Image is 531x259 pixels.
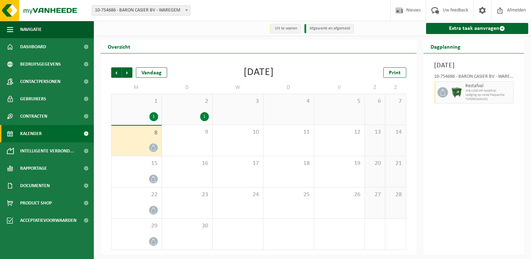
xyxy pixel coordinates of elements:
[115,98,158,105] span: 1
[20,125,42,142] span: Kalender
[101,40,137,53] h2: Overzicht
[424,40,467,53] h2: Dagplanning
[165,98,209,105] span: 2
[318,191,361,199] span: 26
[465,83,512,89] span: Restafval
[263,81,314,94] td: D
[20,160,47,177] span: Rapportage
[426,23,529,34] a: Extra taak aanvragen
[267,98,310,105] span: 4
[115,160,158,167] span: 15
[165,191,209,199] span: 23
[451,87,462,98] img: WB-1100-HPE-GN-01
[136,67,167,78] div: Vandaag
[318,98,361,105] span: 5
[267,128,310,136] span: 11
[244,67,274,78] div: [DATE]
[20,108,47,125] span: Contracten
[383,67,406,78] a: Print
[318,160,361,167] span: 19
[389,70,401,76] span: Print
[267,160,310,167] span: 18
[20,73,60,90] span: Contactpersonen
[200,112,209,121] div: 1
[20,56,61,73] span: Bedrijfsgegevens
[115,129,158,137] span: 8
[318,128,361,136] span: 12
[270,24,301,33] li: Uit te voeren
[115,222,158,230] span: 29
[92,5,190,16] span: 10-754686 - BARON CASIER BV - WAREGEM
[365,81,385,94] td: Z
[465,89,512,93] span: WB-1100-HP restafval
[385,81,406,94] td: Z
[165,222,209,230] span: 30
[304,24,354,33] li: Afgewerkt en afgemeld
[368,128,382,136] span: 13
[389,98,402,105] span: 7
[216,160,260,167] span: 17
[20,142,74,160] span: Intelligente verbond...
[434,60,514,71] h3: [DATE]
[216,191,260,199] span: 24
[465,97,512,101] span: T250001844161
[389,128,402,136] span: 14
[165,160,209,167] span: 16
[162,81,213,94] td: D
[216,98,260,105] span: 3
[434,74,514,81] div: 10-754686 - BARON CASIER BV - WAREGEM
[216,128,260,136] span: 10
[122,67,132,78] span: Volgende
[368,160,382,167] span: 20
[115,191,158,199] span: 22
[111,67,122,78] span: Vorige
[92,6,190,15] span: 10-754686 - BARON CASIER BV - WAREGEM
[149,112,158,121] div: 1
[368,98,382,105] span: 6
[111,81,162,94] td: M
[20,194,52,212] span: Product Shop
[20,90,46,108] span: Gebruikers
[368,191,382,199] span: 27
[389,160,402,167] span: 21
[213,81,263,94] td: W
[267,191,310,199] span: 25
[20,212,76,229] span: Acceptatievoorwaarden
[465,93,512,97] span: Lediging op vaste frequentie
[389,191,402,199] span: 28
[20,38,46,56] span: Dashboard
[20,177,50,194] span: Documenten
[314,81,365,94] td: V
[20,21,42,38] span: Navigatie
[165,128,209,136] span: 9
